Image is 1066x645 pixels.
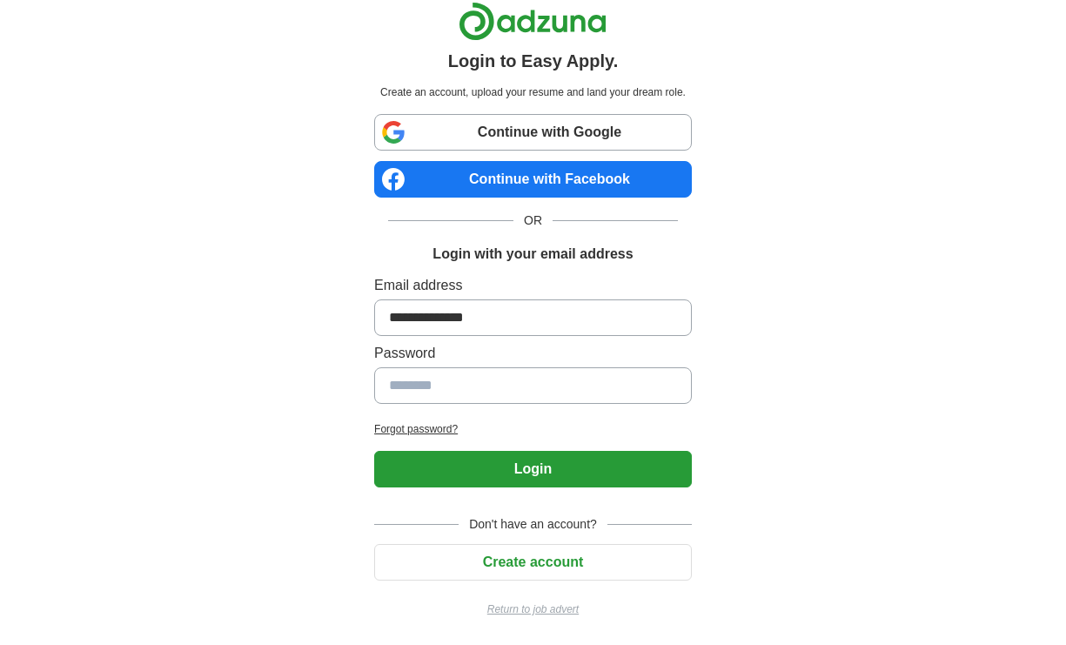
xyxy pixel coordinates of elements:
label: Password [374,343,692,364]
span: Don't have an account? [459,515,607,534]
a: Continue with Google [374,114,692,151]
a: Forgot password? [374,421,692,437]
a: Continue with Facebook [374,161,692,198]
p: Create an account, upload your resume and land your dream role. [378,84,688,100]
label: Email address [374,275,692,296]
h1: Login to Easy Apply. [448,48,619,74]
img: Adzuna logo [459,2,607,41]
button: Create account [374,544,692,581]
h1: Login with your email address [432,244,633,265]
a: Return to job advert [374,601,692,617]
span: OR [513,212,553,230]
button: Login [374,451,692,487]
a: Create account [374,554,692,569]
